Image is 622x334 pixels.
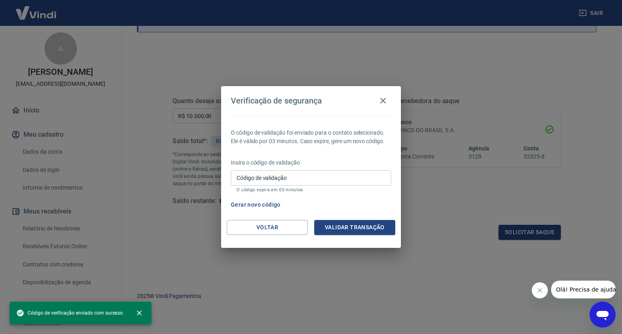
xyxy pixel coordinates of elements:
button: close [130,304,148,322]
iframe: Botão para abrir a janela de mensagens [590,302,616,328]
button: Voltar [227,220,308,235]
p: O código expira em 03 minutos. [236,187,386,192]
span: Código de verificação enviado com sucesso. [16,309,124,317]
p: Insira o código de validação [231,159,391,167]
p: O código de validação foi enviado para o contato selecionado. Ele é válido por 03 minutos. Caso e... [231,129,391,146]
iframe: Fechar mensagem [532,282,548,298]
iframe: Mensagem da empresa [551,281,616,298]
span: Olá! Precisa de ajuda? [5,6,68,12]
h4: Verificação de segurança [231,96,322,106]
button: Gerar novo código [228,197,284,212]
button: Validar transação [314,220,395,235]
